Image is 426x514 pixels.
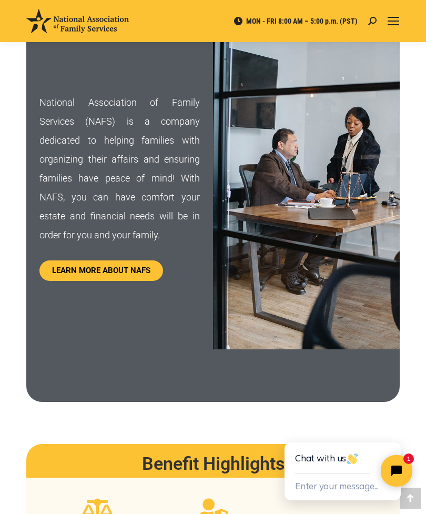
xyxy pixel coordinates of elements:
span: LEARN MORE ABOUT NAFS [52,267,150,275]
img: National Association of Family Services [26,9,129,33]
p: National Association of Family Services (NAFS) is a company dedicated to helping families with or... [39,93,200,245]
a: Mobile menu icon [387,15,400,27]
span: MON - FRI 8:00 AM – 5:00 p.m. (PST) [233,16,358,26]
h2: Benefit Highlights [32,455,394,472]
img: Family Trust Services [213,38,400,349]
iframe: Tidio Chat [261,408,426,514]
a: LEARN MORE ABOUT NAFS [39,260,163,281]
